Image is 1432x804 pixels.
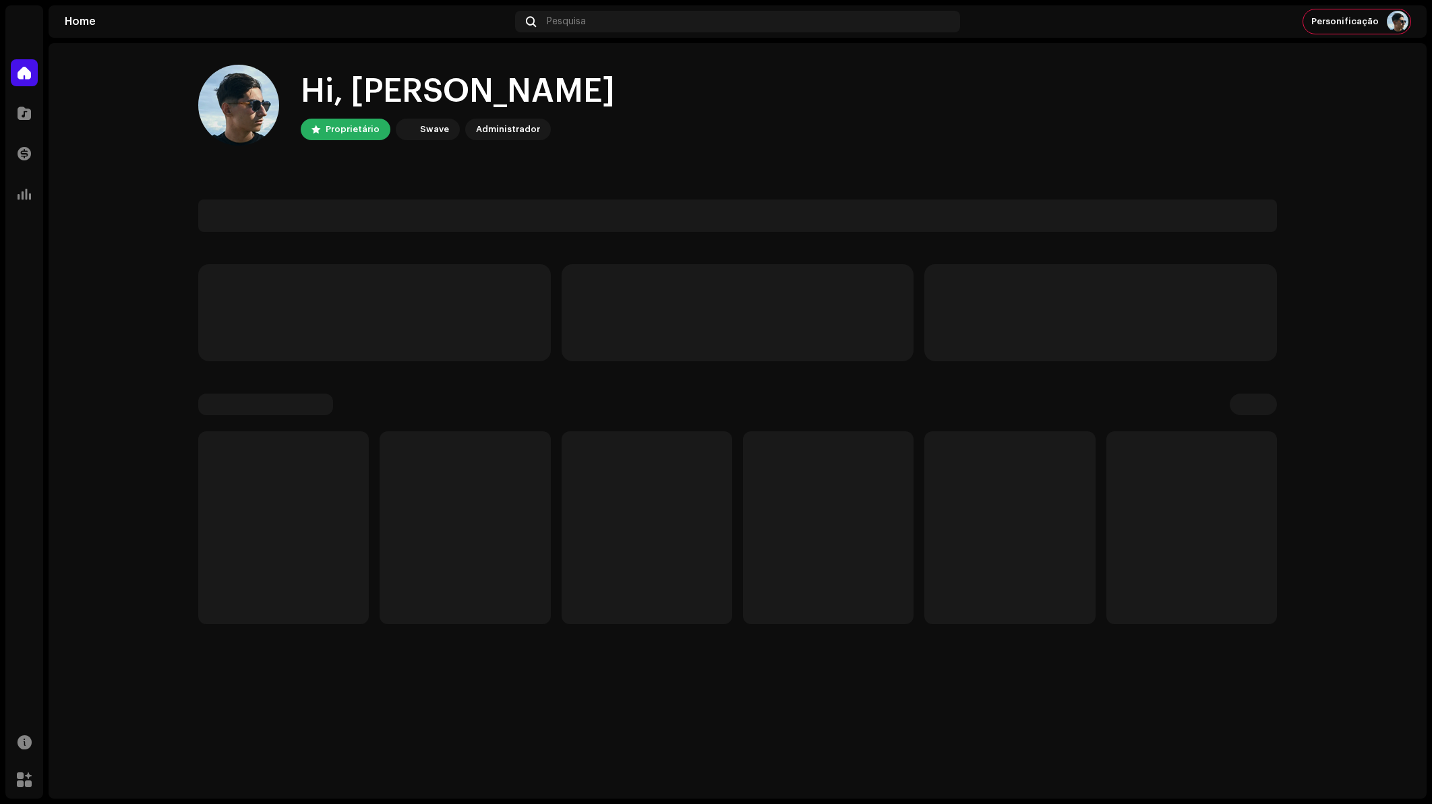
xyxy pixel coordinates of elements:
[1311,16,1379,27] span: Personificação
[420,121,449,137] div: Swave
[326,121,380,137] div: Proprietário
[398,121,415,137] img: 1710b61e-6121-4e79-a126-bcb8d8a2a180
[476,121,540,137] div: Administrador
[198,65,279,146] img: 9c21d7f7-2eb9-4602-9d2e-ce11288c9e5d
[1387,11,1408,32] img: 9c21d7f7-2eb9-4602-9d2e-ce11288c9e5d
[65,16,510,27] div: Home
[547,16,586,27] span: Pesquisa
[301,70,615,113] div: Hi, [PERSON_NAME]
